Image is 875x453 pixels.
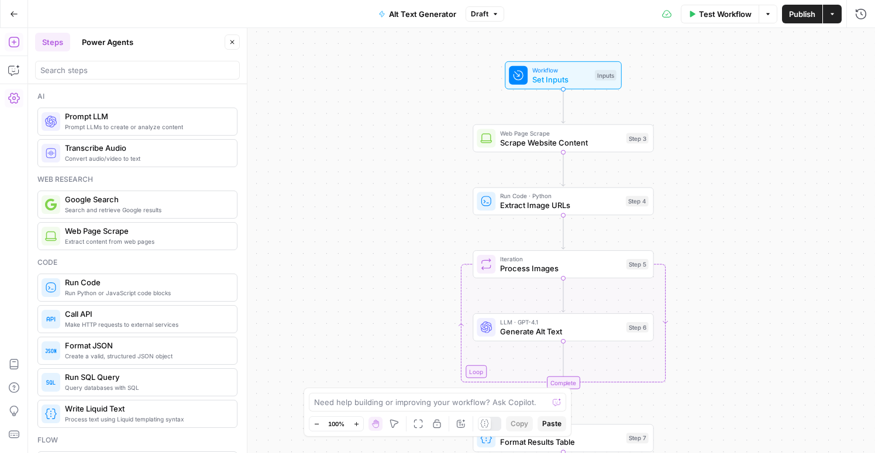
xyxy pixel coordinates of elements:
span: Format JSON [65,340,228,351]
span: Create a valid, structured JSON object [65,351,228,361]
span: Format Results Table [500,436,622,448]
div: Code [37,257,237,268]
span: Scrape Website Content [500,137,622,148]
span: Run Python or JavaScript code blocks [65,288,228,298]
g: Edge from step_4 to step_5 [561,215,565,249]
span: Google Search [65,193,228,205]
div: Step 7 [626,433,649,443]
div: Flow [37,435,237,445]
span: Set Inputs [532,74,590,85]
span: Generate Alt Text [500,326,622,337]
div: Run Code · PythonExtract Image URLsStep 4 [473,187,653,215]
button: Power Agents [75,33,140,51]
span: Paste [542,419,561,429]
span: Web Page Scrape [500,129,622,138]
span: Process text using Liquid templating syntax [65,414,228,424]
span: Run SQL Query [65,371,228,383]
span: Make HTTP requests to external services [65,320,228,329]
span: Draft [471,9,488,19]
span: Convert audio/video to text [65,154,228,163]
span: Test Workflow [699,8,752,20]
span: Prompt LLMs to create or analyze content [65,122,228,132]
div: Step 5 [626,259,649,269]
div: Step 6 [626,322,649,333]
span: Extract Image URLs [500,199,621,211]
button: Publish [782,5,822,23]
button: Draft [466,6,504,22]
button: Test Workflow [681,5,759,23]
button: Paste [538,416,566,431]
div: Ai [37,91,237,102]
span: Call API [65,308,228,320]
span: Run Code [65,276,228,288]
span: Write Liquid Text [65,403,228,414]
span: Transcribe Audio [65,142,228,154]
g: Edge from start to step_3 [561,89,565,123]
div: Step 3 [626,133,649,144]
div: Write Liquid TextFormat Results TableStep 7 [473,424,653,452]
span: Extract content from web pages [65,237,228,246]
g: Edge from step_5 to step_6 [561,278,565,312]
button: Alt Text Generator [371,5,463,23]
span: Copy [511,419,528,429]
span: Prompt LLM [65,110,228,122]
div: Complete [473,376,653,389]
span: Alt Text Generator [389,8,456,20]
div: Step 4 [626,196,649,206]
span: Iteration [500,254,622,264]
div: LoopIterationProcess ImagesStep 5 [473,250,653,278]
div: Inputs [595,70,616,81]
span: Workflow [532,65,590,75]
span: Publish [789,8,815,20]
span: Query databases with SQL [65,383,228,392]
div: Web Page ScrapeScrape Website ContentStep 3 [473,125,653,153]
div: WorkflowSet InputsInputs [473,61,653,89]
button: Copy [506,416,533,431]
div: LLM · GPT-4.1Generate Alt TextStep 6 [473,313,653,341]
span: Web Page Scrape [65,225,228,237]
button: Steps [35,33,70,51]
input: Search steps [40,64,235,76]
div: Web research [37,174,237,185]
div: Complete [547,376,580,389]
span: Write Liquid Text [500,428,622,437]
span: 100% [328,419,345,428]
span: Process Images [500,262,622,274]
g: Edge from step_3 to step_4 [561,152,565,186]
span: Run Code · Python [500,191,621,200]
span: Search and retrieve Google results [65,205,228,215]
span: LLM · GPT-4.1 [500,317,622,327]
